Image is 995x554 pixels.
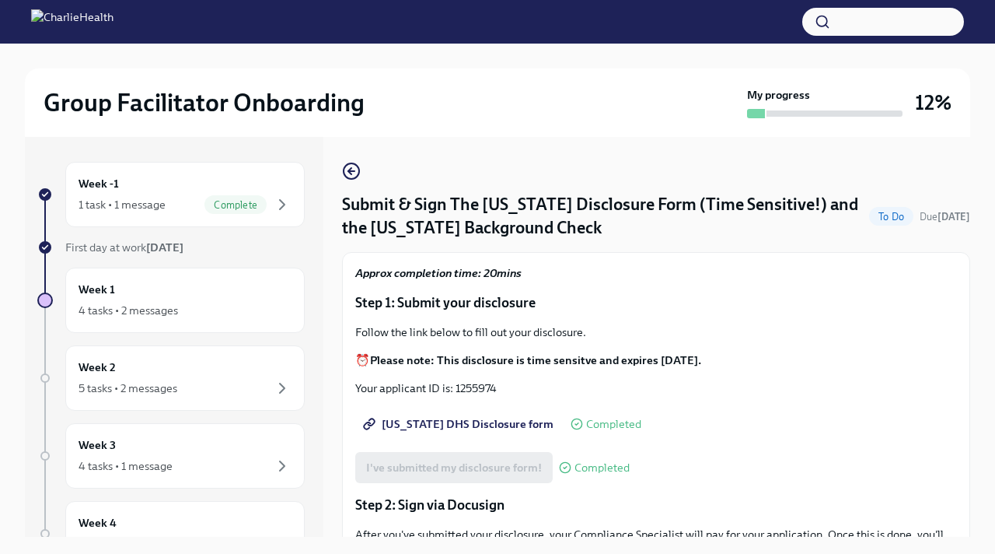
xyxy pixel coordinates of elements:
a: First day at work[DATE] [37,240,305,255]
div: 5 tasks • 2 messages [79,380,177,396]
span: First day at work [65,240,183,254]
a: [US_STATE] DHS Disclosure form [355,408,564,440]
div: 4 tasks • 1 message [79,458,173,474]
p: Step 1: Submit your disclosure [355,293,957,312]
strong: [DATE] [146,240,183,254]
img: CharlieHealth [31,9,113,34]
a: Week -11 task • 1 messageComplete [37,162,305,227]
span: Completed [574,462,630,474]
h6: Week 1 [79,281,115,298]
span: To Do [869,211,913,223]
p: ⏰ [355,352,957,368]
span: Due [920,211,970,223]
a: Week 34 tasks • 1 message [37,423,305,489]
h6: Week -1 [79,175,119,192]
strong: Approx completion time: 20mins [355,266,522,280]
span: October 15th, 2025 09:00 [920,209,970,224]
a: Week 25 tasks • 2 messages [37,345,305,411]
strong: [DATE] [937,211,970,223]
strong: My progress [747,87,810,103]
strong: Please note: This disclosure is time sensitve and expires [DATE]. [370,353,701,367]
span: [US_STATE] DHS Disclosure form [366,416,553,432]
a: Week 14 tasks • 2 messages [37,268,305,333]
div: 1 task [79,536,106,552]
p: Step 2: Sign via Docusign [355,496,957,514]
h3: 12% [915,89,951,117]
div: 4 tasks • 2 messages [79,303,178,318]
p: Follow the link below to fill out your disclosure. [355,324,957,340]
span: Completed [586,419,641,430]
div: 1 task • 1 message [79,197,166,212]
h6: Week 4 [79,514,117,531]
span: Complete [204,199,267,211]
h4: Submit & Sign The [US_STATE] Disclosure Form (Time Sensitive!) and the [US_STATE] Background Check [342,193,863,240]
h6: Week 3 [79,437,116,454]
h2: Group Facilitator Onboarding [44,87,365,118]
p: Your applicant ID is: 1255974 [355,380,957,396]
h6: Week 2 [79,359,116,376]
